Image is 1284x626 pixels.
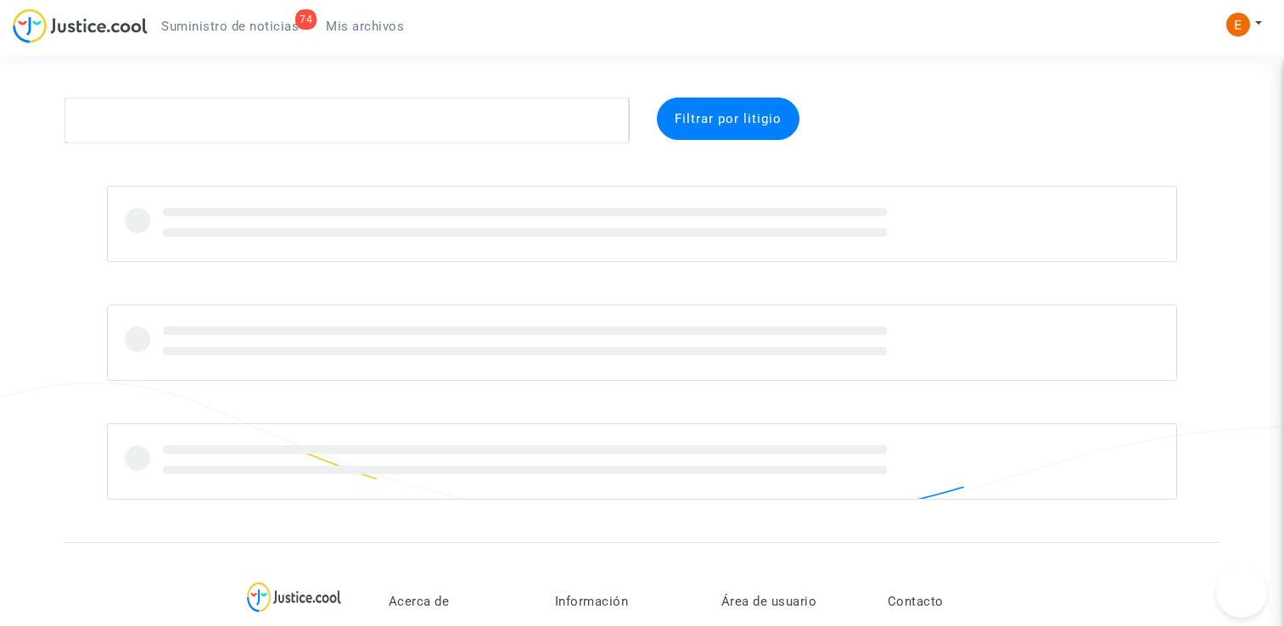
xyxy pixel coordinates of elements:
[888,594,1029,609] p: Contacto
[312,14,418,39] a: Mis archivos
[389,594,530,609] p: Acerca de
[1216,567,1267,618] iframe: Help Scout Beacon - Open
[247,582,341,612] img: logo-lg.svg
[1226,13,1250,36] img: ACg8ocIeiFvHKe4dA5oeRFd_CiCnuxWUEc1A2wYhRJE3TTWt=s96-c
[295,9,317,30] div: 74
[13,8,148,43] img: jc-logo.svg
[675,111,782,126] font: Filtrar por litigio
[148,14,312,39] a: 74Suministro de noticias
[326,19,404,34] span: Mis archivos
[721,594,862,609] p: Área de usuario
[161,19,299,34] span: Suministro de noticias
[555,594,696,609] p: Información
